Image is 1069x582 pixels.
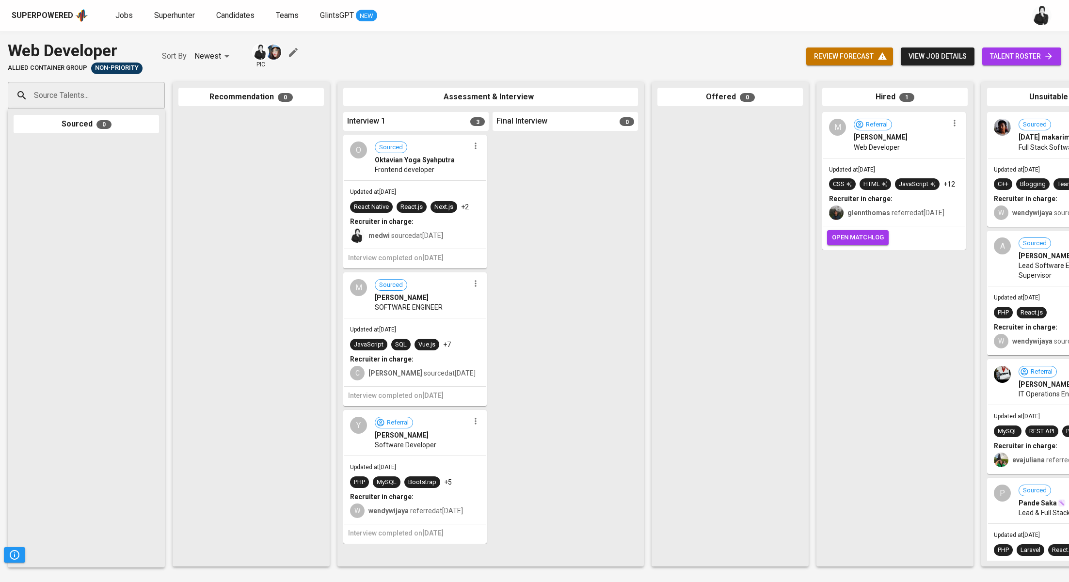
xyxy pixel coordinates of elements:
[368,507,409,515] b: wendywijaya
[194,50,221,62] p: Newest
[862,120,892,129] span: Referral
[1021,546,1040,555] div: Laravel
[994,294,1040,301] span: Updated at [DATE]
[320,11,354,20] span: GlintsGPT
[1021,308,1043,317] div: React.js
[434,203,453,212] div: Next.js
[343,135,487,268] div: OSourcedOktavian Yoga SyahputraFrontend developerUpdated at[DATE]React NativeReact.jsNext.js+2Rec...
[994,119,1011,136] img: b1df87675d0ddde013289d40de68ca72.png
[994,323,1057,331] b: Recruiter in charge:
[422,392,444,399] span: [DATE]
[1019,498,1057,508] span: Pande Saka
[154,11,195,20] span: Superhunter
[178,88,324,107] div: Recommendation
[827,230,889,245] button: open matchlog
[194,47,233,65] div: Newest
[994,166,1040,173] span: Updated at [DATE]
[368,369,476,377] span: sourced at [DATE]
[375,430,429,440] span: [PERSON_NAME]
[990,50,1053,63] span: talent roster
[375,440,436,450] span: Software Developer
[350,279,367,296] div: M
[909,50,967,63] span: view job details
[418,340,435,349] div: Vue.js
[383,418,413,427] span: Referral
[252,44,269,69] div: pic
[829,119,846,136] div: M
[91,63,143,74] div: Pending Client’s Feedback, Sufficient Talents in Pipeline
[1019,239,1051,248] span: Sourced
[1019,120,1051,129] span: Sourced
[422,254,444,262] span: [DATE]
[1012,456,1045,464] b: evajuliana
[899,180,936,189] div: JavaScript
[350,218,414,225] b: Recruiter in charge:
[847,209,944,217] span: referred at [DATE]
[14,115,159,134] div: Sourced
[354,478,365,487] div: PHP
[620,117,634,126] span: 0
[343,272,487,406] div: MSourced[PERSON_NAME]SOFTWARE ENGINEERUpdated at[DATE]JavaScriptSQLVue.js+7Recruiter in charge:C[...
[994,205,1008,220] div: W
[1012,337,1053,345] b: wendywijaya
[216,11,255,20] span: Candidates
[994,532,1040,538] span: Updated at [DATE]
[832,232,884,243] span: open matchlog
[1012,209,1053,217] b: wendywijaya
[847,209,890,217] b: glennthomas
[12,8,88,23] a: Superpoweredapp logo
[994,453,1008,467] img: eva@glints.com
[1019,486,1051,495] span: Sourced
[115,11,133,20] span: Jobs
[8,63,87,73] span: Allied Container Group
[115,10,135,22] a: Jobs
[91,63,143,73] span: Non-Priority
[943,179,955,189] p: +12
[461,202,469,212] p: +2
[368,232,390,239] b: medwi
[829,195,893,203] b: Recruiter in charge:
[994,366,1011,383] img: c12e3d5d6eb7a5acd25fd936273f0157.jpeg
[470,117,485,126] span: 3
[253,45,268,60] img: medwi@glints.com
[216,10,256,22] a: Candidates
[350,493,414,501] b: Recruiter in charge:
[998,427,1018,436] div: MySQL
[320,10,377,22] a: GlintsGPT NEW
[1027,367,1056,377] span: Referral
[278,93,293,102] span: 0
[8,39,143,63] div: Web Developer
[160,94,161,96] button: Open
[356,11,377,21] span: NEW
[395,340,407,349] div: SQL
[1029,427,1054,436] div: REST API
[375,281,407,290] span: Sourced
[348,391,482,401] h6: Interview completed on
[350,228,365,243] img: medwi@glints.com
[154,10,197,22] a: Superhunter
[998,308,1009,317] div: PHP
[899,93,914,102] span: 1
[863,180,887,189] div: HTML
[375,143,407,152] span: Sourced
[375,302,443,312] span: SOFTWARE ENGINEER
[829,166,875,173] span: Updated at [DATE]
[806,47,893,65] button: review forecast
[350,366,365,380] div: C
[1058,499,1066,507] img: magic_wand.svg
[994,442,1057,450] b: Recruiter in charge:
[994,237,1011,254] div: A
[375,293,429,302] span: [PERSON_NAME]
[350,464,396,471] span: Updated at [DATE]
[829,205,844,220] img: glenn@glints.com
[343,410,487,544] div: YReferral[PERSON_NAME]Software DeveloperUpdated at[DATE]PHPMySQLBootstrap+5Recruiter in charge:Ww...
[422,529,444,537] span: [DATE]
[1020,180,1046,189] div: Blogging
[833,180,852,189] div: CSS
[375,165,434,174] span: Frontend developer
[854,132,908,142] span: [PERSON_NAME]
[350,417,367,434] div: Y
[348,528,482,539] h6: Interview completed on
[354,203,389,212] div: React Native
[96,120,112,129] span: 0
